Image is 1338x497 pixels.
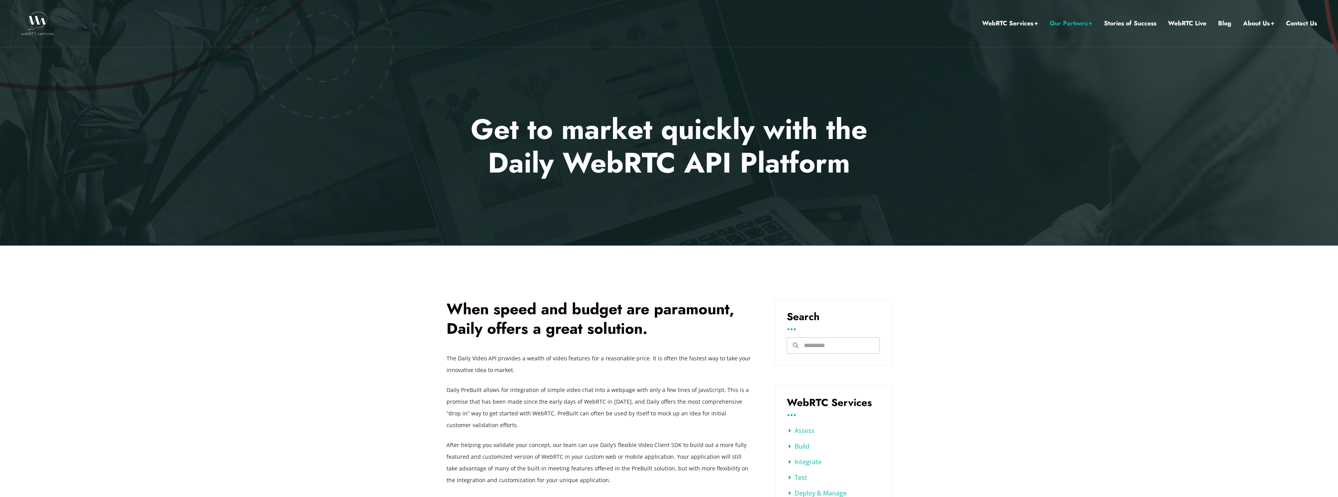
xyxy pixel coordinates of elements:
p: Get to market quickly with the Daily WebRTC API Platform [440,112,898,180]
img: WebRTC.ventures [21,12,54,35]
a: Assess [789,426,815,435]
h3: ... [787,410,880,415]
a: Integrate [789,458,822,466]
a: WebRTC Services [982,18,1038,29]
a: Blog [1218,18,1231,29]
a: Build [789,442,809,451]
h3: ... [787,324,880,330]
h3: Search [787,312,880,322]
a: Test [789,473,807,482]
a: WebRTC Live [1168,18,1206,29]
a: Our Partners [1050,18,1092,29]
h3: WebRTC Services [787,397,880,408]
a: Contact Us [1286,18,1317,29]
a: About Us [1243,18,1274,29]
h1: When speed and budget are paramount, Daily offers a great solution. [447,299,751,339]
a: Stories of Success [1104,18,1156,29]
p: The Daily Video API provides a wealth of video features for a reasonable price. It is often the f... [447,353,751,376]
p: Daily PreBuilt allows for integration of simple video chat into a webpage with only a few lines o... [447,384,751,431]
p: After helping you validate your concept, our team can use Daily’s flexible Video Client SDK to bu... [447,439,751,486]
